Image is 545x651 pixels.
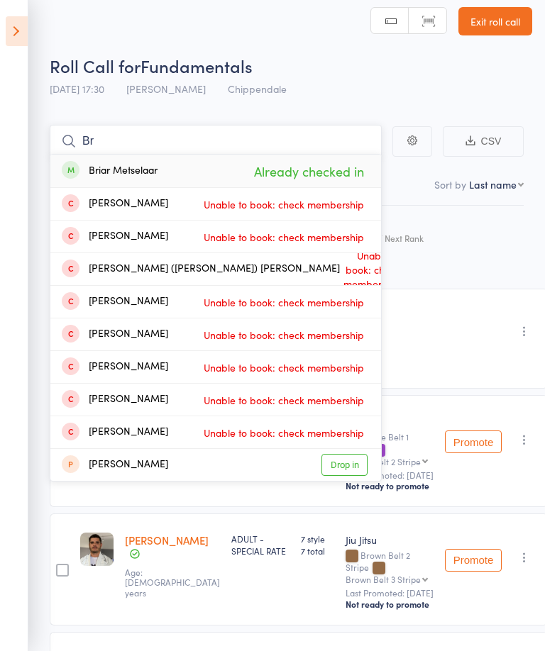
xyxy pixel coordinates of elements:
div: Brown Belt 3 Stripe [346,574,421,584]
span: Unable to book: check membership [200,389,368,411]
span: Roll Call for [50,54,141,77]
div: Brown Belt 2 Stripe [346,550,434,584]
div: [PERSON_NAME] [62,228,168,245]
div: [PERSON_NAME] [62,457,168,473]
input: Search by name [50,125,382,157]
span: 7 style [301,533,334,545]
div: Jiu Jitsu [346,533,434,547]
span: Unable to book: check membership [200,291,368,313]
img: image1688701572.png [80,533,114,566]
div: [PERSON_NAME] [62,359,168,375]
label: Sort by [434,177,466,191]
span: Chippendale [228,82,287,96]
div: Purple Belt 1 Stripe [346,432,434,465]
small: Last Promoted: [DATE] [346,470,434,480]
span: Unable to book: check membership [200,226,368,247]
span: Unable to book: check membership [200,324,368,345]
div: [PERSON_NAME] [62,294,168,310]
div: Briar Metselaar [62,163,158,179]
div: [PERSON_NAME] [62,326,168,343]
span: Unable to book: check membership [200,357,368,378]
a: [PERSON_NAME] [125,533,209,547]
span: Unable to book: check membership [340,245,404,294]
span: Unable to book: check membership [200,194,368,215]
button: Promote [445,430,502,453]
div: [PERSON_NAME] [62,424,168,440]
a: Drop in [321,454,368,476]
div: Not ready to promote [346,480,434,491]
a: Exit roll call [458,7,532,35]
div: ADULT - SPECIAL RATE [231,533,290,557]
span: Unable to book: check membership [200,422,368,443]
div: [PERSON_NAME] [62,196,168,212]
small: Last Promoted: [DATE] [346,588,434,598]
span: Already checked in [251,159,368,184]
button: Promote [445,549,502,572]
div: [PERSON_NAME] [62,391,168,408]
div: Not ready to promote [346,599,434,610]
span: Age: [DEMOGRAPHIC_DATA] years [125,566,220,599]
div: Jiu Jitsu [346,414,434,428]
div: Last name [469,177,517,191]
div: Current / Next Rank [346,233,434,243]
span: 7 total [301,545,334,557]
div: Style [340,212,439,282]
div: Purple Belt 2 Stripe [346,457,421,466]
span: Fundamentals [141,54,253,77]
button: CSV [443,126,524,157]
span: [PERSON_NAME] [126,82,206,96]
span: [DATE] 17:30 [50,82,104,96]
div: [PERSON_NAME] ([PERSON_NAME]) [PERSON_NAME] [62,261,340,277]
